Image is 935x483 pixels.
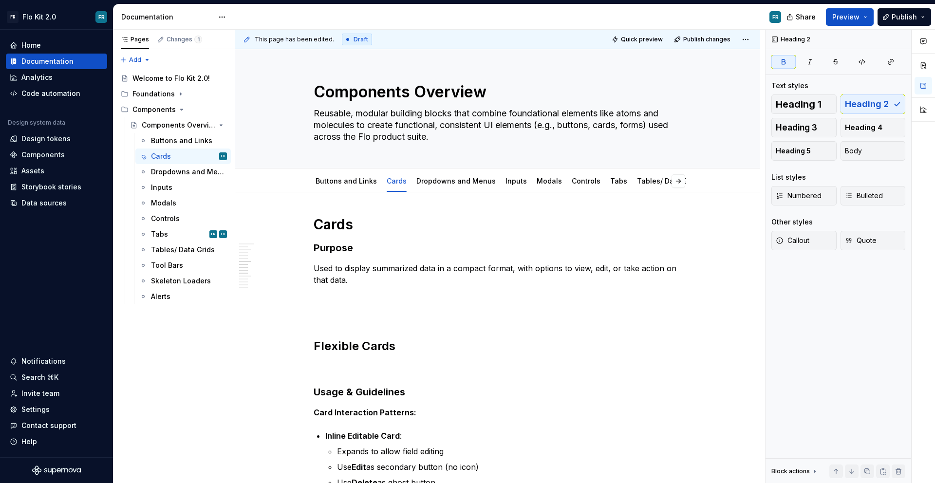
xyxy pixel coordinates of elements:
[21,405,50,414] div: Settings
[21,356,66,366] div: Notifications
[325,431,400,441] strong: Inline Editable Card
[6,402,107,417] a: Settings
[6,179,107,195] a: Storybook stories
[845,191,883,201] span: Bulleted
[135,133,231,149] a: Buttons and Links
[151,136,212,146] div: Buttons and Links
[776,99,822,109] span: Heading 1
[568,170,604,191] div: Controls
[135,180,231,195] a: Inputs
[832,12,860,22] span: Preview
[6,86,107,101] a: Code automation
[151,229,168,239] div: Tabs
[841,231,906,250] button: Quote
[126,117,231,133] a: Components Overview
[416,177,496,185] a: Dropdowns and Menus
[776,236,809,245] span: Callout
[314,262,682,286] p: Used to display summarized data in a compact format, with options to view, edit, or take action o...
[352,462,366,472] strong: Edit
[135,242,231,258] a: Tables/ Data Grids
[412,170,500,191] div: Dropdowns and Menus
[314,408,416,417] strong: Card Interaction Patterns:
[776,191,822,201] span: Numbered
[21,40,41,50] div: Home
[255,36,334,43] span: This page has been edited.
[117,102,231,117] div: Components
[167,36,202,43] div: Changes
[135,195,231,211] a: Modals
[7,11,19,23] div: FR
[117,71,231,86] a: Welcome to Flo Kit 2.0!
[316,177,377,185] a: Buttons and Links
[6,386,107,401] a: Invite team
[845,123,882,132] span: Heading 4
[98,13,105,21] div: FR
[771,464,819,478] div: Block actions
[671,33,735,46] button: Publish changes
[21,73,53,82] div: Analytics
[135,258,231,273] a: Tool Bars
[6,54,107,69] a: Documentation
[6,195,107,211] a: Data sources
[121,36,149,43] div: Pages
[21,89,80,98] div: Code automation
[6,353,107,369] button: Notifications
[132,74,210,83] div: Welcome to Flo Kit 2.0!
[151,151,171,161] div: Cards
[135,226,231,242] a: TabsFRFR
[502,170,531,191] div: Inputs
[826,8,874,26] button: Preview
[841,141,906,161] button: Body
[6,434,107,449] button: Help
[771,186,837,205] button: Numbered
[892,12,917,22] span: Publish
[845,146,862,156] span: Body
[151,276,211,286] div: Skeleton Loaders
[117,86,231,102] div: Foundations
[845,236,877,245] span: Quote
[771,94,837,114] button: Heading 1
[572,177,600,185] a: Controls
[383,170,411,191] div: Cards
[633,170,705,191] div: Tables/ Data Grids
[151,198,176,208] div: Modals
[314,385,682,399] h3: Usage & Guidelines
[151,292,170,301] div: Alerts
[314,216,353,233] strong: Cards
[132,105,176,114] div: Components
[21,421,76,430] div: Contact support
[117,71,231,304] div: Page tree
[221,229,225,239] div: FR
[683,36,730,43] span: Publish changes
[537,177,562,185] a: Modals
[21,150,65,160] div: Components
[21,134,71,144] div: Design tokens
[151,245,215,255] div: Tables/ Data Grids
[841,118,906,137] button: Heading 4
[2,6,111,27] button: FRFlo Kit 2.0FR
[387,177,407,185] a: Cards
[21,182,81,192] div: Storybook stories
[6,131,107,147] a: Design tokens
[221,151,225,161] div: FR
[6,370,107,385] button: Search ⌘K
[117,53,153,67] button: Add
[21,389,59,398] div: Invite team
[151,214,180,223] div: Controls
[533,170,566,191] div: Modals
[505,177,527,185] a: Inputs
[771,231,837,250] button: Callout
[129,56,141,64] span: Add
[621,36,663,43] span: Quick preview
[135,289,231,304] a: Alerts
[151,183,172,192] div: Inputs
[771,118,837,137] button: Heading 3
[6,418,107,433] button: Contact support
[6,70,107,85] a: Analytics
[314,241,682,255] h3: Purpose
[135,149,231,164] a: CardsFR
[771,81,808,91] div: Text styles
[312,106,680,145] textarea: Reusable, modular building blocks that combine foundational elements like atoms and molecules to ...
[312,170,381,191] div: Buttons and Links
[314,338,682,354] h2: Flexible Cards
